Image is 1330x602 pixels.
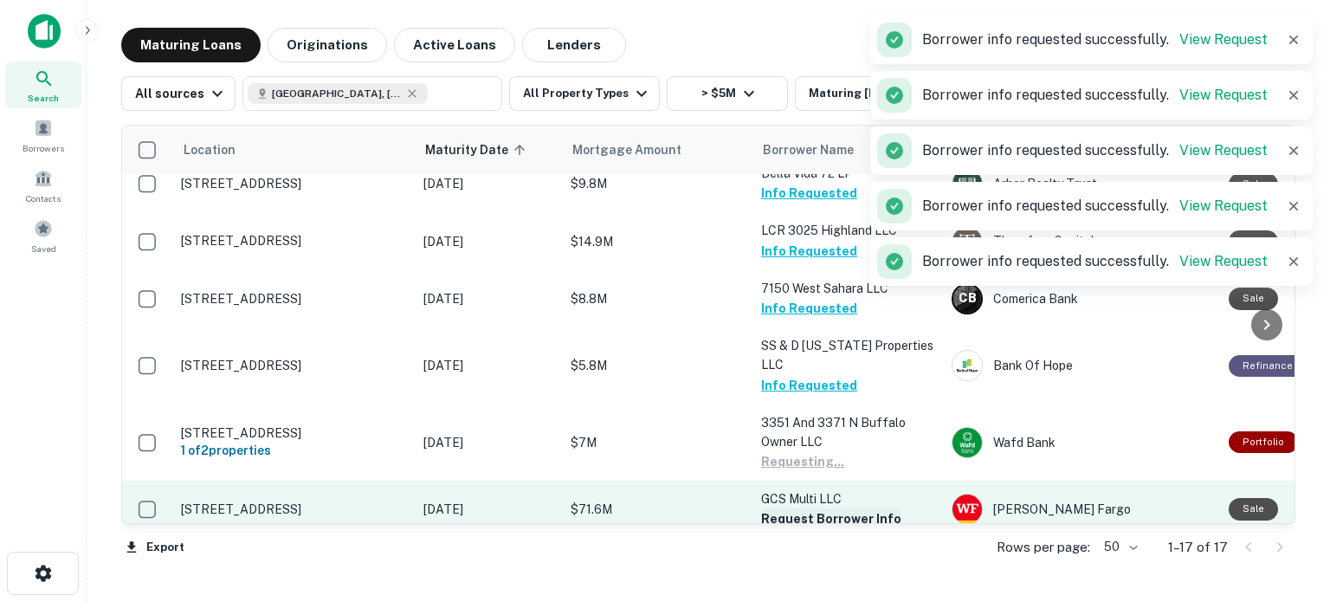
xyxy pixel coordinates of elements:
p: [STREET_ADDRESS] [181,358,406,373]
p: [DATE] [423,289,553,308]
span: Borrowers [23,141,64,155]
p: $7M [571,433,744,452]
div: This loan purpose was for refinancing [1229,355,1307,377]
button: Export [121,534,189,560]
p: [STREET_ADDRESS] [181,502,406,517]
a: View Request [1179,31,1268,48]
a: View Request [1179,87,1268,103]
span: Search [28,91,59,105]
p: [DATE] [423,232,553,251]
a: Contacts [5,162,81,209]
p: $8.8M [571,289,744,308]
button: Lenders [522,28,626,62]
p: Borrower info requested successfully. [922,29,1268,50]
p: [DATE] [423,500,553,519]
button: > $5M [667,76,788,111]
div: Maturing [DATE] [809,83,926,104]
p: [STREET_ADDRESS] [181,291,406,307]
div: [PERSON_NAME] Fargo [952,494,1211,525]
th: Maturity Date [415,126,562,174]
a: View Request [1179,142,1268,159]
p: $5.8M [571,356,744,375]
button: Originations [268,28,387,62]
p: SS & D [US_STATE] Properties LLC [761,336,934,374]
span: Location [183,139,236,160]
p: [STREET_ADDRESS] [181,233,406,249]
button: Info Requested [761,183,857,204]
div: Bank Of Hope [952,350,1211,381]
img: picture [952,495,982,524]
button: Active Loans [394,28,515,62]
a: Search [5,61,81,108]
span: Maturity Date [425,139,531,160]
div: Sale [1229,498,1278,520]
button: Request Borrower Info [761,508,901,529]
button: Maturing [DATE] [795,76,934,111]
p: [STREET_ADDRESS] [181,176,406,191]
th: Location [172,126,415,174]
p: LCR 3025 Highland LLC [761,221,934,240]
p: C B [959,289,976,307]
p: [DATE] [423,433,553,452]
span: Contacts [26,191,61,205]
a: Saved [5,212,81,259]
th: Mortgage Amount [562,126,752,174]
iframe: Chat Widget [1243,463,1330,547]
p: 7150 West Sahara LLC [761,279,934,298]
a: View Request [1179,197,1268,214]
div: Sale [1229,288,1278,309]
span: Saved [31,242,56,256]
div: All sources [135,83,228,104]
span: Mortgage Amount [572,139,704,160]
p: Borrower info requested successfully. [922,251,1268,272]
img: picture [952,428,982,457]
div: Wafd Bank [952,427,1211,458]
p: [DATE] [423,356,553,375]
p: $9.8M [571,174,744,193]
button: Info Requested [761,241,857,262]
p: Borrower info requested successfully. [922,85,1268,106]
span: Borrower Name [763,139,854,160]
div: This is a portfolio loan with 2 properties [1229,431,1298,453]
a: Borrowers [5,112,81,159]
p: Rows per page: [997,537,1090,558]
img: picture [952,351,982,380]
p: Borrower info requested successfully. [922,196,1268,217]
span: [GEOGRAPHIC_DATA], [GEOGRAPHIC_DATA], [GEOGRAPHIC_DATA] [272,86,402,101]
p: $14.9M [571,232,744,251]
div: Comerica Bank [952,283,1211,314]
p: [STREET_ADDRESS] [181,425,406,441]
button: All Property Types [509,76,660,111]
h6: 1 of 2 properties [181,441,406,460]
p: 1–17 of 17 [1168,537,1228,558]
p: Borrower info requested successfully. [922,140,1268,161]
p: $71.6M [571,500,744,519]
p: GCS Multi LLC [761,489,934,508]
th: Borrower Name [752,126,943,174]
div: 50 [1097,534,1140,560]
a: View Request [1179,253,1268,269]
button: Info Requested [761,298,857,319]
img: capitalize-icon.png [28,14,61,49]
button: Info Requested [761,375,857,396]
p: [DATE] [423,174,553,193]
button: All sources [121,76,236,111]
button: Maturing Loans [121,28,261,62]
p: 3351 And 3371 N Buffalo Owner LLC [761,413,934,451]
